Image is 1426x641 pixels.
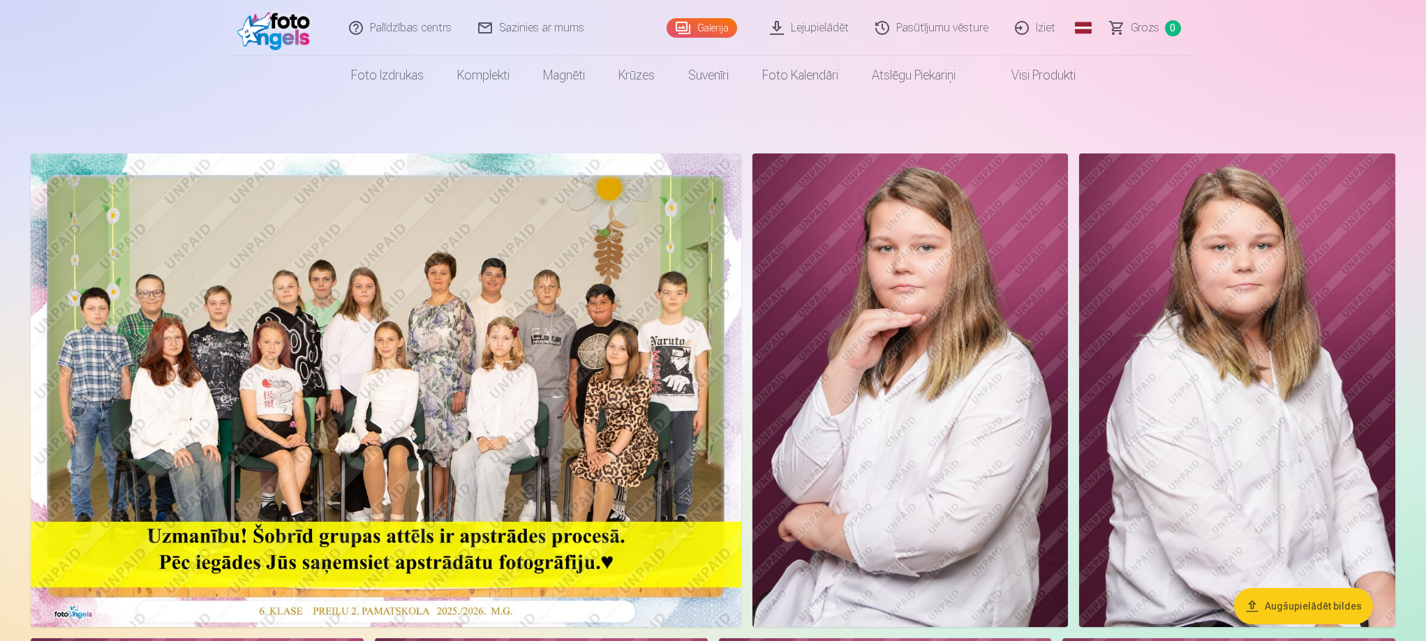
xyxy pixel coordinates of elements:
[602,56,671,95] a: Krūzes
[440,56,526,95] a: Komplekti
[745,56,855,95] a: Foto kalendāri
[526,56,602,95] a: Magnēti
[334,56,440,95] a: Foto izdrukas
[1131,20,1159,36] span: Grozs
[237,6,318,50] img: /fa1
[1165,20,1181,36] span: 0
[667,18,737,38] a: Galerija
[855,56,972,95] a: Atslēgu piekariņi
[972,56,1092,95] a: Visi produkti
[671,56,745,95] a: Suvenīri
[1234,588,1373,624] button: Augšupielādēt bildes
